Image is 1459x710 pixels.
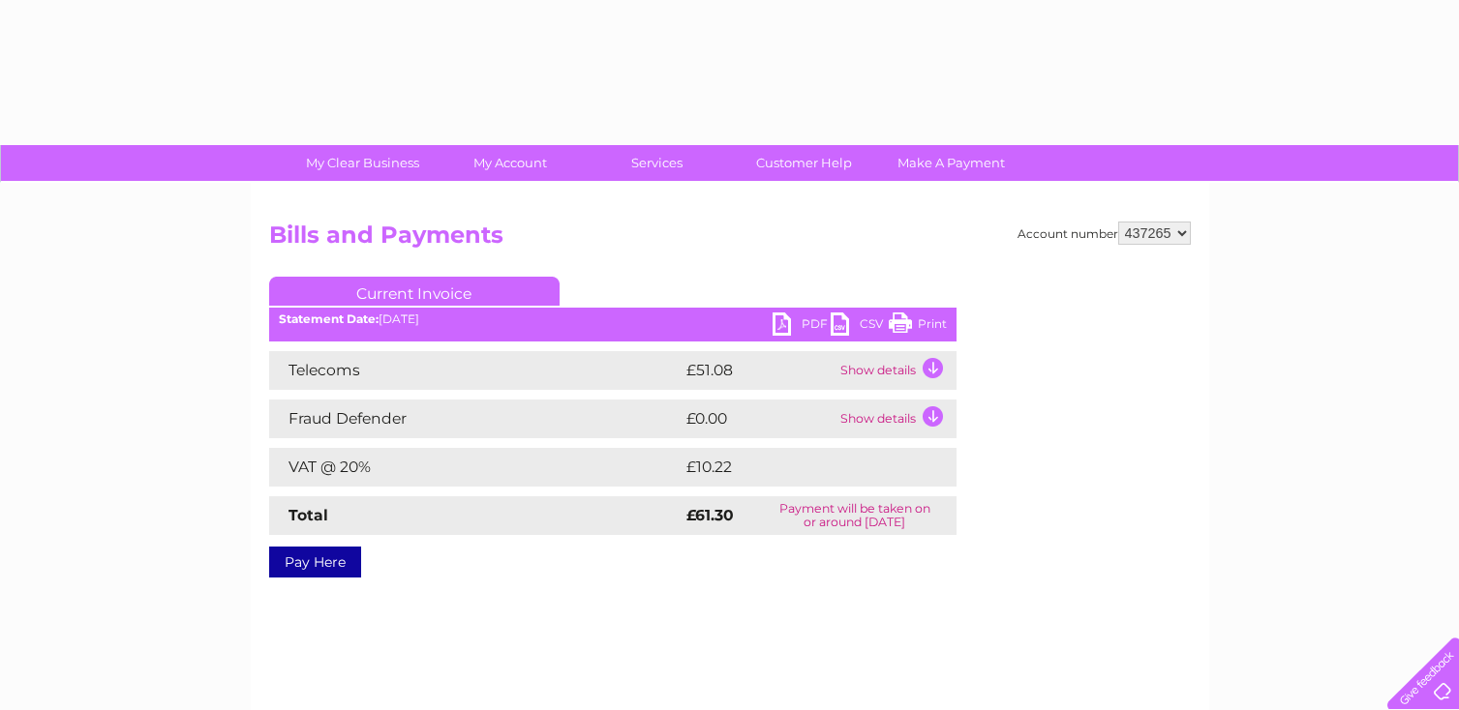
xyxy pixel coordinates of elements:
td: Show details [836,399,957,438]
td: Show details [836,351,957,390]
strong: £61.30 [686,506,734,524]
strong: Total [289,506,328,524]
a: PDF [773,312,831,340]
a: Make A Payment [871,145,1031,181]
a: Customer Help [724,145,884,181]
a: CSV [831,312,889,340]
b: Statement Date: [279,311,379,326]
a: My Account [430,145,590,181]
h2: Bills and Payments [269,222,1191,258]
a: My Clear Business [283,145,442,181]
td: VAT @ 20% [269,448,682,487]
td: Telecoms [269,351,682,390]
a: Print [889,312,947,340]
div: [DATE] [269,312,957,326]
div: Account number [1018,222,1191,245]
td: £10.22 [682,448,916,487]
td: Payment will be taken on or around [DATE] [753,496,957,535]
td: £0.00 [682,399,836,438]
a: Current Invoice [269,277,560,306]
a: Pay Here [269,547,361,577]
td: Fraud Defender [269,399,682,438]
td: £51.08 [682,351,836,390]
a: Services [577,145,737,181]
